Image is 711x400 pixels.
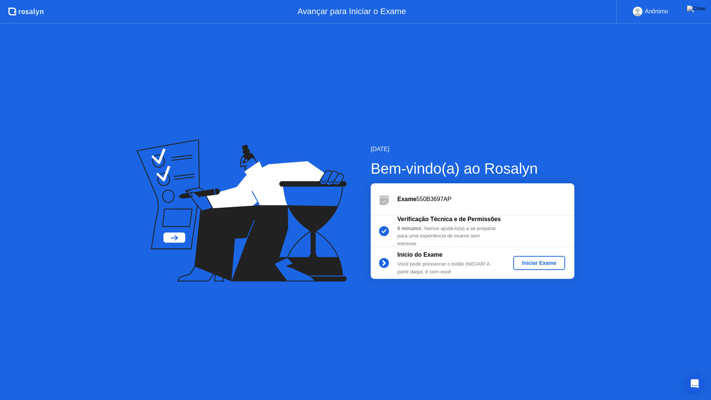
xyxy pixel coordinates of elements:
div: Anônimo [645,7,668,16]
b: 5 minutos [397,226,421,231]
b: Início do Exame [397,251,443,258]
button: Iniciar Exame [513,256,565,270]
div: 550B3697AP [397,195,574,204]
div: [DATE] [371,145,574,154]
div: Bem-vindo(a) ao Rosalyn [371,157,574,180]
div: Iniciar Exame [516,260,563,266]
b: Verificação Técnica e de Permissões [397,216,501,222]
img: Close [687,6,705,11]
div: Você pode pressionar o botão INICIAR! A partir daqui, é com você [397,260,504,276]
div: : Vamos ajudá-lo(a) a se preparar para uma experiência de exame sem estresse [397,225,504,247]
b: Exame [397,196,417,202]
div: Open Intercom Messenger [686,375,704,393]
